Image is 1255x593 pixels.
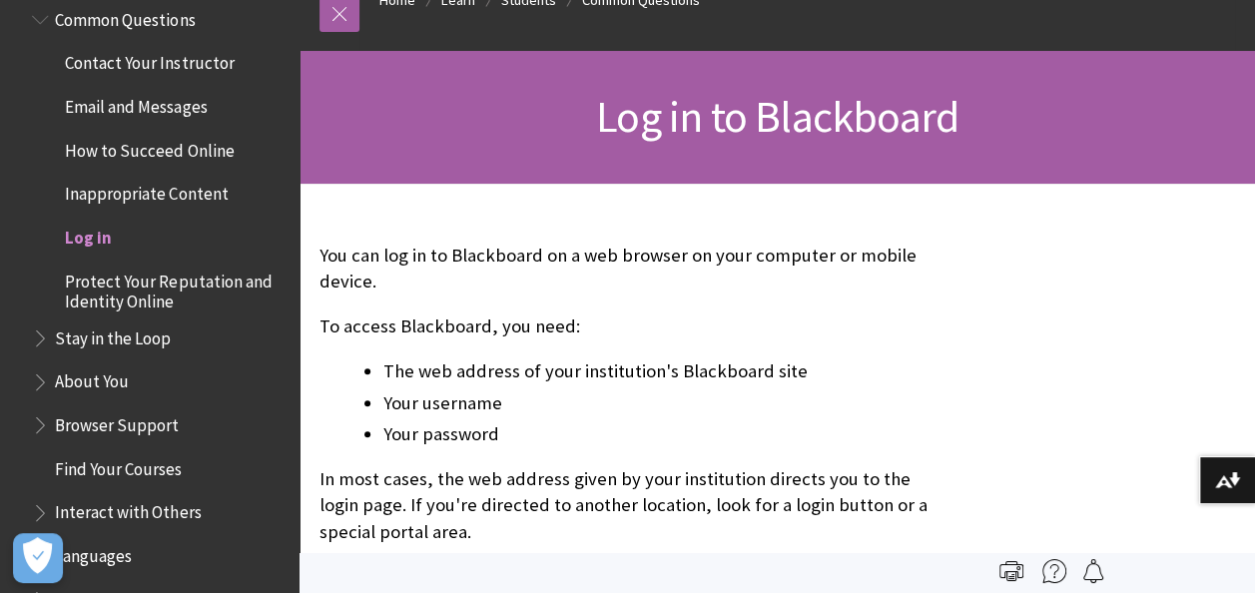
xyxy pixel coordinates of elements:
[55,321,171,348] span: Stay in the Loop
[55,539,132,566] span: Languages
[596,89,958,144] span: Log in to Blackboard
[383,420,940,448] li: Your password
[55,365,129,392] span: About You
[319,243,940,295] p: You can log in to Blackboard on a web browser on your computer or mobile device.
[319,313,940,339] p: To access Blackboard, you need:
[55,3,195,30] span: Common Questions
[65,47,234,74] span: Contact Your Instructor
[383,389,940,417] li: Your username
[65,90,207,117] span: Email and Messages
[55,452,182,479] span: Find Your Courses
[55,408,179,435] span: Browser Support
[319,466,940,545] p: In most cases, the web address given by your institution directs you to the login page. If you're...
[1081,559,1105,583] img: Follow this page
[383,357,940,385] li: The web address of your institution's Blackboard site
[13,533,63,583] button: Open Preferences
[55,496,201,523] span: Interact with Others
[65,134,234,161] span: How to Succeed Online
[65,265,286,311] span: Protect Your Reputation and Identity Online
[999,559,1023,583] img: Print
[65,178,228,205] span: Inappropriate Content
[1042,559,1066,583] img: More help
[65,221,112,248] span: Log in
